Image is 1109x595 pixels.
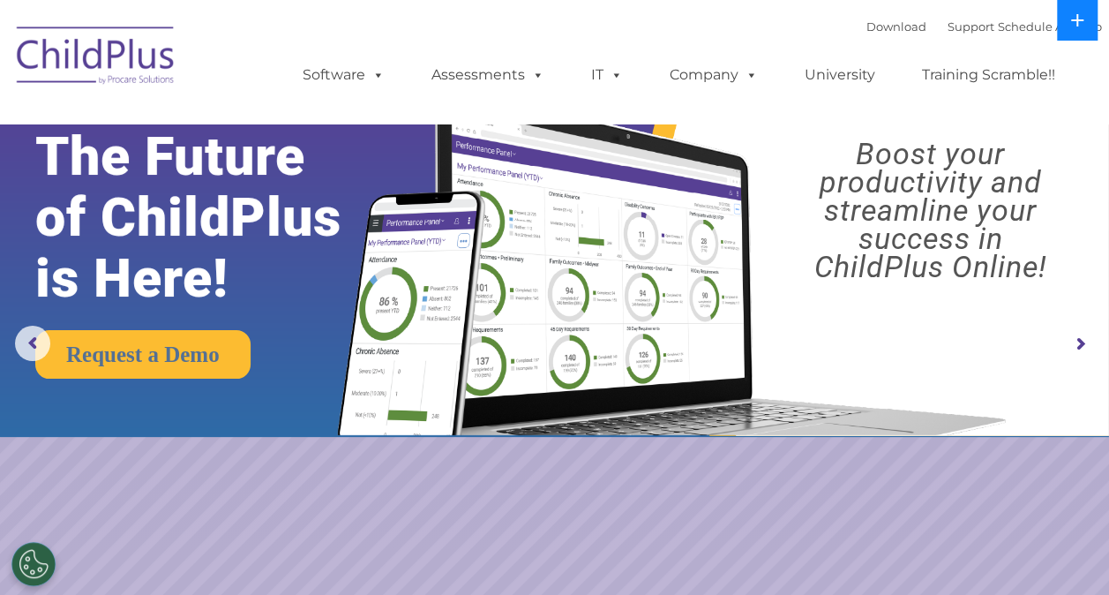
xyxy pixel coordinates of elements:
a: IT [573,57,641,93]
span: Phone number [245,189,320,202]
a: Assessments [414,57,562,93]
a: Schedule A Demo [998,19,1102,34]
span: Last name [245,117,299,130]
a: Support [948,19,994,34]
button: Cookies Settings [11,542,56,586]
a: Download [866,19,926,34]
rs-layer: The Future of ChildPlus is Here! [35,126,389,309]
img: ChildPlus by Procare Solutions [8,14,184,102]
a: University [787,57,893,93]
a: Software [285,57,402,93]
a: Training Scramble!! [904,57,1073,93]
a: Company [652,57,776,93]
rs-layer: Boost your productivity and streamline your success in ChildPlus Online! [766,139,1095,281]
font: | [866,19,1102,34]
a: Request a Demo [35,330,251,379]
